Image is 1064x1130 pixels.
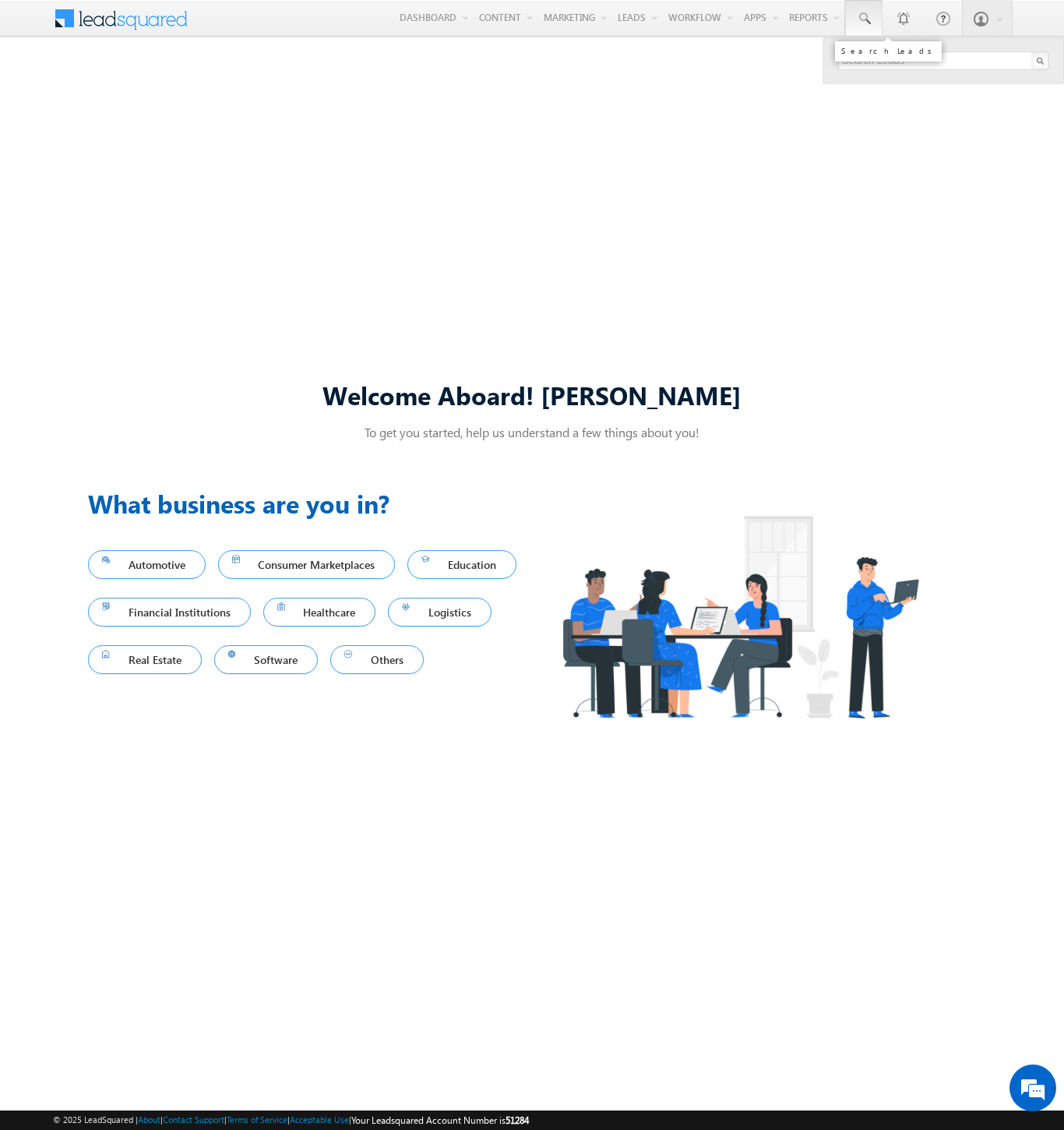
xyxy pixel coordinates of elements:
[344,649,410,670] span: Others
[421,554,502,575] span: Education
[102,602,237,623] span: Financial Institutions
[163,1114,224,1125] a: Contact Support
[402,602,477,623] span: Logistics
[138,1114,160,1125] a: About
[102,649,188,670] span: Real Estate
[841,46,935,55] div: Search Leads
[351,1114,529,1126] span: Your Leadsquared Account Number is
[102,554,192,575] span: Automotive
[506,1114,529,1126] span: 51284
[228,649,305,670] span: Software
[88,485,532,522] h3: What business are you in?
[277,602,362,623] span: Healthcare
[53,1113,529,1128] span: © 2025 LeadSquared | | | | |
[232,554,382,575] span: Consumer Marketplaces
[532,485,948,749] img: Industry.png
[88,424,976,440] p: To get you started, help us understand a few things about you!
[227,1114,287,1125] a: Terms of Service
[290,1114,349,1125] a: Acceptable Use
[88,378,976,411] div: Welcome Aboard! [PERSON_NAME]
